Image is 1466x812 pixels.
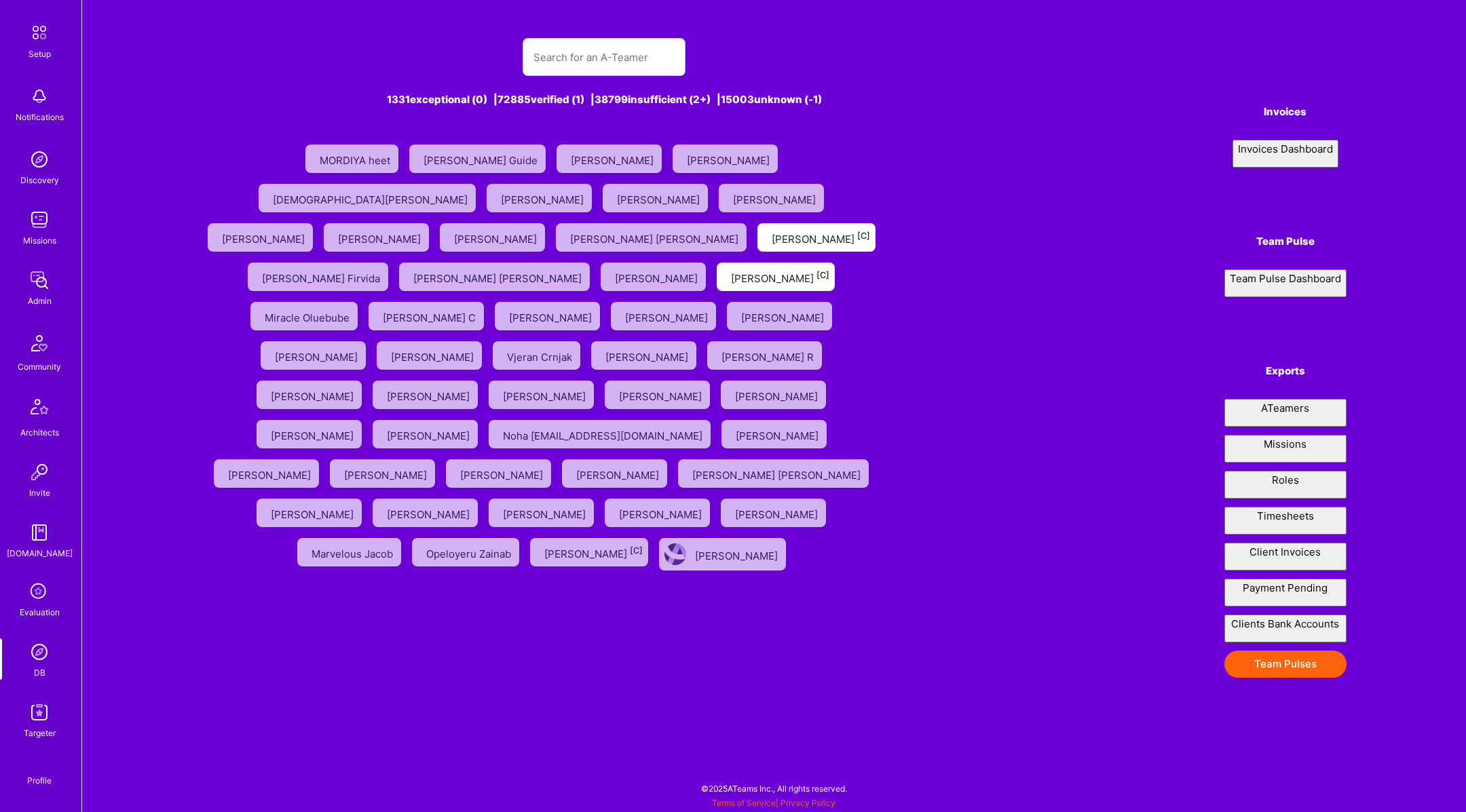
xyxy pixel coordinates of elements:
div: [PERSON_NAME] [454,229,540,246]
div: [PERSON_NAME] [PERSON_NAME] [413,268,584,286]
div: [PERSON_NAME] [772,229,870,246]
div: [PERSON_NAME] [605,347,691,364]
a: [PERSON_NAME] [PERSON_NAME] [550,218,752,257]
a: [PERSON_NAME] [483,493,599,533]
div: [PERSON_NAME] [460,465,546,482]
img: User Avatar [664,543,686,565]
sup: [C] [630,545,643,556]
div: [PERSON_NAME] [571,150,656,168]
a: Opeloyeru Zainab [407,533,525,576]
div: Missions [23,233,56,248]
a: [PERSON_NAME] [597,178,713,218]
a: [PERSON_NAME] [251,493,367,533]
div: DB [34,665,45,680]
a: [PERSON_NAME] Firvida [242,257,394,296]
div: [PERSON_NAME] [387,386,472,404]
a: [PERSON_NAME] [367,493,483,533]
div: Community [18,360,61,374]
div: [PERSON_NAME] [275,347,360,364]
div: MORDIYA heet [320,150,393,168]
div: Vjeran Crnjak [507,347,575,364]
a: [PERSON_NAME][C] [752,218,881,257]
a: [PERSON_NAME] [PERSON_NAME] [394,257,595,296]
a: MORDIYA heet [300,139,404,178]
div: [PERSON_NAME] [PERSON_NAME] [570,229,741,246]
a: Profile [22,759,56,786]
div: Admin [28,294,52,308]
a: [PERSON_NAME] [434,218,550,257]
div: [PERSON_NAME] [619,386,704,404]
a: [PERSON_NAME] R [702,336,827,375]
button: Team Pulse Dashboard [1224,269,1347,297]
a: [PERSON_NAME] [489,296,605,336]
button: Roles [1224,471,1347,499]
div: [DEMOGRAPHIC_DATA][PERSON_NAME] [273,189,470,207]
a: [PERSON_NAME] [367,414,483,454]
a: [PERSON_NAME] [481,178,597,218]
a: [PERSON_NAME] [557,454,673,493]
button: Team Pulses [1224,651,1347,678]
a: [PERSON_NAME] [483,375,599,414]
div: [PERSON_NAME] [735,386,821,404]
a: [PERSON_NAME] [251,414,367,454]
div: [PERSON_NAME] [271,425,356,443]
a: Privacy Policy [781,798,835,808]
img: bell [26,83,53,110]
div: Invite [29,486,50,500]
div: [PERSON_NAME] [228,465,314,482]
div: [PERSON_NAME] [344,465,430,482]
button: Payment Pending [1224,579,1347,606]
a: [PERSON_NAME] [586,336,702,375]
a: [PERSON_NAME] [599,375,715,414]
div: [PERSON_NAME] [615,268,700,286]
div: [PERSON_NAME] [222,229,307,246]
button: ATeamers [1224,399,1347,427]
a: [PERSON_NAME] [440,454,557,493]
div: [PERSON_NAME] [736,425,821,443]
a: [PERSON_NAME] [208,454,324,493]
a: [PERSON_NAME] [715,493,831,533]
div: Opeloyeru Zainab [426,543,514,561]
img: admin teamwork [26,267,53,294]
div: [PERSON_NAME] [617,189,702,207]
div: [PERSON_NAME] [503,386,588,404]
a: User Avatar[PERSON_NAME] [654,533,791,576]
a: [PERSON_NAME] [251,375,367,414]
button: Clients Bank Accounts [1224,615,1347,642]
div: [PERSON_NAME] [271,386,356,404]
div: © 2025 ATeams Inc., All rights reserved. [81,771,1466,805]
div: 1331 exceptional (0) | 72885 verified (1) | 38799 insufficient (2+) | 15003 unknown (-1) [202,92,1007,107]
div: [PERSON_NAME] [509,307,595,325]
div: [PERSON_NAME] [501,189,586,207]
a: [PERSON_NAME] [713,178,829,218]
div: [PERSON_NAME] [619,504,704,522]
div: Miracle Oluebube [265,307,352,325]
h4: Team Pulse [1224,235,1347,248]
a: [PERSON_NAME] [605,296,721,336]
sup: [C] [857,231,870,241]
div: Discovery [20,173,59,187]
div: Profile [27,773,52,786]
div: [PERSON_NAME] [625,307,711,325]
button: Client Invoices [1224,543,1347,571]
img: Skill Targeter [26,699,53,726]
a: [PERSON_NAME] [595,257,711,296]
div: [PERSON_NAME] [271,504,356,522]
button: Missions [1224,435,1347,463]
div: Targeter [24,726,56,740]
img: setup [25,18,54,47]
div: [PERSON_NAME] R [721,347,816,364]
a: [PERSON_NAME] C [363,296,489,336]
img: Community [23,327,56,360]
div: [PERSON_NAME] C [383,307,478,325]
div: [PERSON_NAME] [391,347,476,364]
div: [PERSON_NAME] [387,425,472,443]
div: [PERSON_NAME] [731,268,829,286]
img: Architects [23,393,56,425]
img: Invite [26,459,53,486]
div: [PERSON_NAME] [PERSON_NAME] [692,465,863,482]
img: Admin Search [26,638,53,665]
a: [PERSON_NAME] [721,296,838,336]
a: Vjeran Crnjak [487,336,586,375]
